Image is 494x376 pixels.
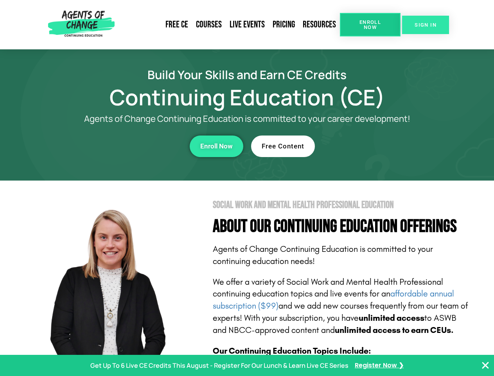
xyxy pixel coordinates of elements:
b: unlimited access to earn CEUs. [335,325,454,335]
a: Register Now ❯ [355,360,404,371]
a: Pricing [269,16,299,34]
h2: Build Your Skills and Earn CE Credits [24,69,470,80]
p: Agents of Change Continuing Education is committed to your career development! [56,114,439,124]
p: We offer a variety of Social Work and Mental Health Professional continuing education topics and ... [213,276,470,336]
span: Agents of Change Continuing Education is committed to your continuing education needs! [213,244,433,266]
span: Enroll Now [200,143,233,150]
a: Enroll Now [340,13,401,36]
h2: Social Work and Mental Health Professional Education [213,200,470,210]
h1: Continuing Education (CE) [24,88,470,106]
p: Get Up To 6 Live CE Credits This August - Register For Our Lunch & Learn Live CE Series [90,360,348,371]
button: Close Banner [481,361,490,370]
a: Free Content [251,136,315,157]
a: Live Events [226,16,269,34]
a: Free CE [162,16,192,34]
span: Free Content [262,143,304,150]
a: Resources [299,16,340,34]
span: Enroll Now [352,20,388,30]
a: Courses [192,16,226,34]
a: Enroll Now [190,136,243,157]
b: Our Continuing Education Topics Include: [213,346,371,356]
span: SIGN IN [415,22,437,27]
a: SIGN IN [402,16,449,34]
h4: About Our Continuing Education Offerings [213,218,470,235]
nav: Menu [118,16,340,34]
b: unlimited access [359,313,424,323]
